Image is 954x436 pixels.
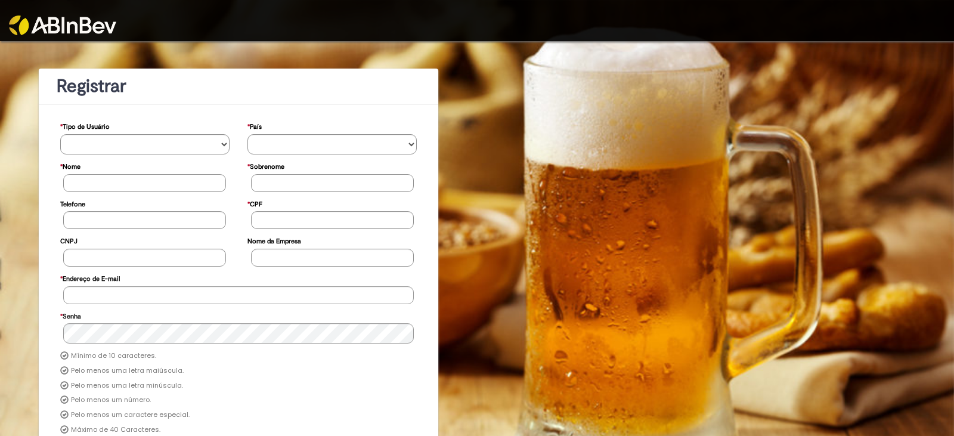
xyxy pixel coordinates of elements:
label: Máximo de 40 Caracteres. [71,425,160,435]
label: Pelo menos um número. [71,395,151,405]
label: Sobrenome [247,157,284,174]
label: Pelo menos uma letra maiúscula. [71,366,184,376]
label: Telefone [60,194,85,212]
label: Senha [60,307,81,324]
label: Mínimo de 10 caracteres. [71,351,156,361]
h1: Registrar [57,76,420,96]
label: Endereço de E-mail [60,269,120,286]
label: Tipo de Usuário [60,117,110,134]
label: Nome da Empresa [247,231,301,249]
label: Pelo menos um caractere especial. [71,410,190,420]
label: Nome [60,157,80,174]
label: CNPJ [60,231,78,249]
label: Pelo menos uma letra minúscula. [71,381,183,391]
img: ABInbev-white.png [9,16,116,35]
label: País [247,117,262,134]
label: CPF [247,194,262,212]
